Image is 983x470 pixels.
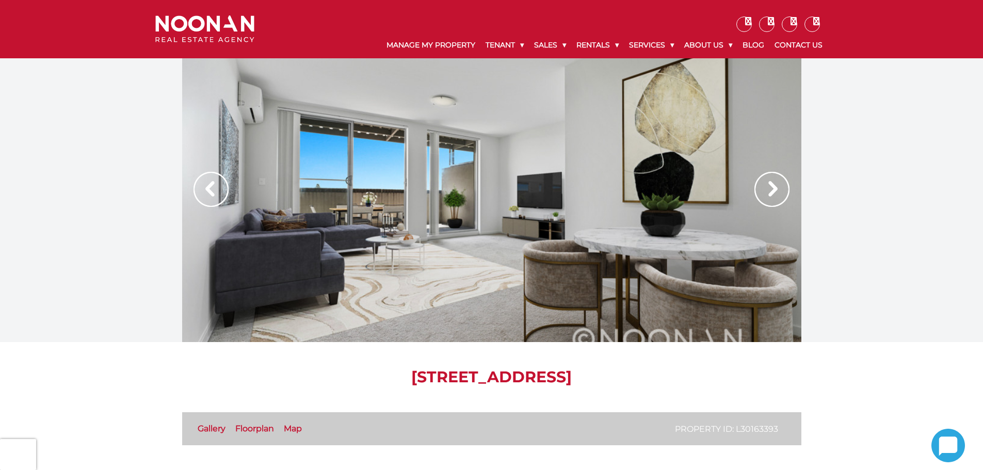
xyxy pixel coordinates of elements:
[381,32,480,58] a: Manage My Property
[284,424,302,433] a: Map
[235,424,274,433] a: Floorplan
[182,368,801,386] h1: [STREET_ADDRESS]
[529,32,571,58] a: Sales
[571,32,624,58] a: Rentals
[769,32,828,58] a: Contact Us
[737,32,769,58] a: Blog
[198,424,225,433] a: Gallery
[624,32,679,58] a: Services
[679,32,737,58] a: About Us
[675,423,778,435] p: Property ID: L30163393
[194,172,229,207] img: Arrow slider
[155,15,254,43] img: Noonan Real Estate Agency
[480,32,529,58] a: Tenant
[754,172,789,207] img: Arrow slider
